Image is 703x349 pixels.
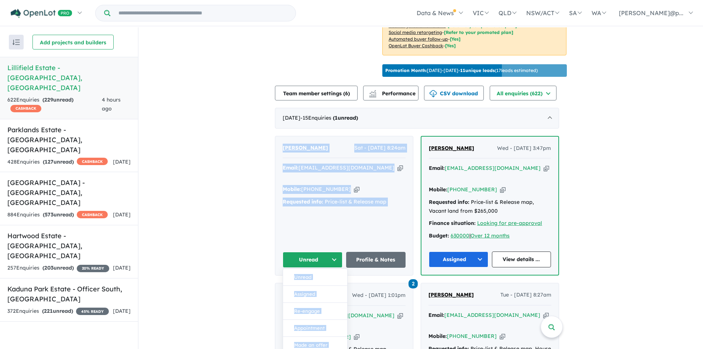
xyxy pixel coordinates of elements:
span: 127 [45,158,54,165]
strong: Mobile: [283,186,301,192]
span: 4 hours ago [102,96,121,112]
strong: ( unread) [42,264,74,271]
button: All enquiries (622) [490,86,556,100]
a: Profile & Notes [346,252,406,268]
img: line-chart.svg [369,90,376,94]
span: 6 [345,90,348,97]
h5: Lillifield Estate - [GEOGRAPHIC_DATA] , [GEOGRAPHIC_DATA] [7,63,131,93]
strong: ( unread) [42,308,73,314]
a: [PHONE_NUMBER] [447,186,497,193]
b: 11 unique leads [460,68,495,73]
button: Copy [500,186,506,194]
button: Unread [283,252,342,268]
span: - 15 Enquir ies [300,114,358,121]
span: CASHBACK [77,158,108,165]
span: [Refer to your promoted plan] [448,23,517,28]
button: Re-engage [283,303,347,320]
h5: Hartwood Estate - [GEOGRAPHIC_DATA] , [GEOGRAPHIC_DATA] [7,231,131,261]
span: Sat - [DATE] 8:24am [354,144,406,153]
span: [DATE] [113,211,131,218]
button: CSV download [424,86,484,100]
u: Social media retargeting [389,30,442,35]
u: Automated buyer follow-up [389,36,448,42]
strong: Mobile: [428,333,447,339]
button: Copy [354,185,359,193]
button: Performance [363,86,418,100]
h5: [GEOGRAPHIC_DATA] - [GEOGRAPHIC_DATA] , [GEOGRAPHIC_DATA] [7,178,131,208]
span: 573 [45,211,54,218]
span: [PERSON_NAME] [429,145,474,151]
span: Wed - [DATE] 3:47pm [497,144,551,153]
strong: Budget: [429,232,449,239]
img: download icon [430,90,437,97]
strong: Email: [428,312,444,318]
strong: ( unread) [43,211,74,218]
span: [Yes] [450,36,461,42]
span: 2 [409,279,418,288]
span: 20 % READY [77,265,109,272]
img: Openlot PRO Logo White [11,9,72,18]
strong: Requested info: [283,198,323,205]
div: Price-list & Release map, Vacant land from $265,000 [429,198,551,216]
h5: Kaduna Park Estate - Officer South , [GEOGRAPHIC_DATA] [7,284,131,304]
a: [PERSON_NAME] [283,144,328,153]
button: Copy [500,332,505,340]
strong: Finance situation: [429,220,476,226]
span: [DATE] [113,158,131,165]
a: 2 [409,278,418,288]
span: Performance [370,90,416,97]
span: CASHBACK [10,105,41,112]
div: [DATE] [275,108,559,129]
strong: ( unread) [333,114,358,121]
img: sort.svg [13,40,20,45]
input: Try estate name, suburb, builder or developer [112,5,294,21]
a: [PERSON_NAME] [428,291,474,300]
button: Unread [283,269,347,286]
a: [PERSON_NAME] [429,144,474,153]
a: [EMAIL_ADDRESS][DOMAIN_NAME] [299,164,394,171]
div: 372 Enquir ies [7,307,109,316]
span: 1 [335,114,338,121]
span: 203 [44,264,54,271]
a: Looking for pre-approval [477,220,542,226]
span: [Refer to your promoted plan] [444,30,513,35]
span: Wed - [DATE] 1:01pm [352,291,406,300]
button: Appointment [283,320,347,337]
a: [EMAIL_ADDRESS][DOMAIN_NAME] [444,312,540,318]
a: [EMAIL_ADDRESS][DOMAIN_NAME] [445,165,541,171]
h5: Parklands Estate - [GEOGRAPHIC_DATA] , [GEOGRAPHIC_DATA] [7,125,131,155]
button: Copy [354,333,359,341]
div: 257 Enquir ies [7,264,109,273]
button: Assigned [429,252,488,267]
span: [DATE] [113,264,131,271]
b: Promotion Month: [385,68,427,73]
span: [DATE] [113,308,131,314]
button: Team member settings (6) [275,86,358,100]
span: 45 % READY [76,308,109,315]
strong: Email: [429,165,445,171]
a: [PHONE_NUMBER] [301,186,351,192]
strong: Requested info: [429,199,469,205]
u: Geo-targeted email & SMS [389,23,446,28]
img: bar-chart.svg [369,92,376,97]
span: CASHBACK [77,211,108,218]
button: Assigned [283,286,347,303]
button: Copy [544,164,549,172]
span: [PERSON_NAME] [428,291,474,298]
span: Tue - [DATE] 8:27am [500,291,551,300]
p: [DATE] - [DATE] - ( 17 leads estimated) [385,67,538,74]
div: 622 Enquir ies [7,96,102,113]
u: OpenLot Buyer Cashback [389,43,443,48]
button: Copy [543,311,549,319]
button: Add projects and builders [32,35,114,49]
strong: Mobile: [429,186,447,193]
button: Copy [397,312,403,319]
a: 630000 [451,232,469,239]
a: Over 12 months [471,232,510,239]
strong: Email: [283,164,299,171]
span: [Yes] [445,43,456,48]
span: [PERSON_NAME]@p... [619,9,683,17]
div: Price-list & Release map [283,198,406,206]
